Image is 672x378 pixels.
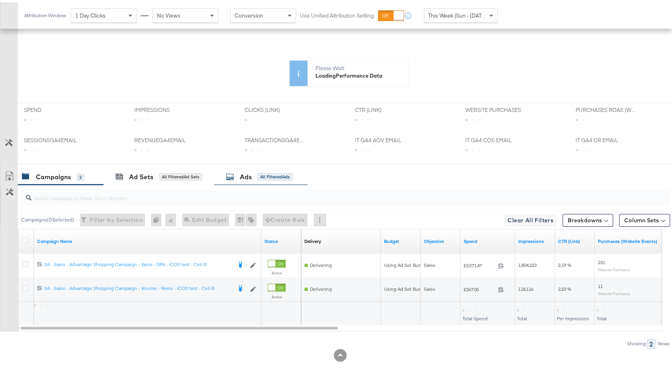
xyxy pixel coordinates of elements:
div: SA - Sales - Advantage Shopping Campaign - Value - DPA - iCOS test - Cell B [44,259,232,265]
span: Sales [424,284,435,290]
span: 2.23 % [558,284,571,290]
span: Delivering [310,284,332,290]
div: Attribution Window: [24,10,67,16]
input: Search Campaigns by Name, ID or Objective [31,184,611,200]
span: No Views [157,10,180,17]
a: SA - Sales - Advantage Shopping Campaign - Value - DPA - iCOS test - Cell B [44,259,232,267]
div: 2 [647,337,655,347]
span: 1,804,223 [518,260,537,266]
a: The number of times a purchase was made tracked by your Custom Audience pixel on your website aft... [598,236,671,242]
a: Shows the current state of your Ad Campaign. [264,236,298,242]
div: Showing: [627,339,647,344]
div: Campaigns ( 0 Selected) [21,214,74,221]
button: Clear All Filters [504,212,556,224]
div: Rows [658,339,670,344]
div: Using Ad Set Budget [384,284,428,290]
span: Conversion [235,10,263,17]
span: Clear All Filters [507,213,553,223]
span: Per Impression [557,313,589,319]
div: Ad Sets [129,170,153,179]
a: Your campaign name. [37,236,258,242]
div: Delivery [304,236,321,242]
div: All Filtered Ads [258,171,292,178]
a: The maximum amount you're willing to spend on your ads, on average each day or over the lifetime ... [384,236,417,242]
a: The number of clicks received on a link in your ad divided by the number of impressions. [558,236,592,242]
a: The total amount spent to date. [464,236,512,242]
a: The number of times your ad was served. On mobile apps an ad is counted as served the first time ... [518,236,552,242]
sub: Website Purchases [598,265,630,270]
span: Total Spend [462,313,488,319]
div: Ads [240,170,252,179]
label: Active [268,268,286,273]
span: 231 [598,257,605,263]
div: All Filtered Ad Sets [159,171,202,178]
div: 0 [151,211,165,224]
span: £267.05 [464,284,495,290]
span: 1 Day Clicks [75,10,106,17]
div: Campaigns [36,170,71,179]
span: Delivering [310,260,332,266]
span: Total [597,313,607,319]
span: Total [517,313,527,319]
label: Active [268,292,286,297]
span: Sales [424,260,435,266]
span: This Week (Sun - [DATE]) [428,10,488,17]
button: Breakdowns [562,212,613,224]
a: SA - Sales - Advantage Shopping Campaign - Volume - Reels - iCOS test - Cell B [44,283,232,291]
div: 2 [77,171,84,178]
label: Use Unified Attribution Setting: [300,10,375,17]
span: 11 [598,281,603,287]
div: SA - Sales - Advantage Shopping Campaign - Volume - Reels - iCOS test - Cell B [44,283,232,289]
a: Reflects the ability of your Ad Campaign to achieve delivery based on ad states, schedule and bud... [304,236,321,242]
div: Using Ad Set Budget [384,260,428,266]
a: Your campaign's objective. [424,236,457,242]
span: 118,116 [518,284,533,290]
span: 2.19 % [558,260,571,266]
span: £3,571.47 [464,260,495,266]
button: Column Sets [619,212,670,224]
sub: Website Purchases [598,289,630,294]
